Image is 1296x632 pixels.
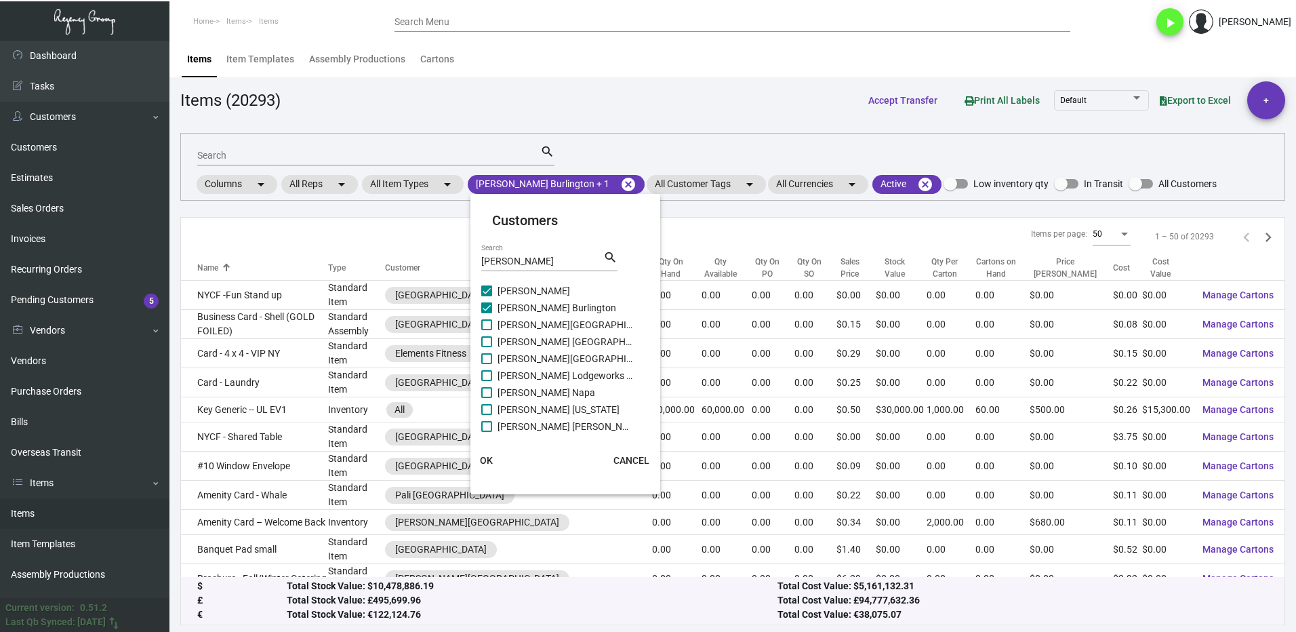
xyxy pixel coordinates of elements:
span: [PERSON_NAME][GEOGRAPHIC_DATA] [498,351,633,367]
span: [PERSON_NAME] Burlington [498,300,633,316]
div: Last Qb Synced: [DATE] [5,615,106,629]
span: [PERSON_NAME] [PERSON_NAME] [498,418,633,435]
span: [PERSON_NAME] Napa [498,384,633,401]
mat-card-title: Customers [492,210,639,231]
span: CANCEL [613,455,649,466]
mat-icon: search [603,250,617,266]
span: OK [480,455,493,466]
div: Current version: [5,601,75,615]
div: 0.51.2 [80,601,107,615]
button: CANCEL [603,448,660,473]
button: OK [465,448,508,473]
span: [PERSON_NAME] Lodgeworks Partners [498,368,633,384]
span: [PERSON_NAME] [US_STATE] [498,401,633,418]
span: [PERSON_NAME] [498,283,633,299]
span: [PERSON_NAME] [GEOGRAPHIC_DATA] [498,334,633,350]
span: [PERSON_NAME][GEOGRAPHIC_DATA] [498,317,633,333]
